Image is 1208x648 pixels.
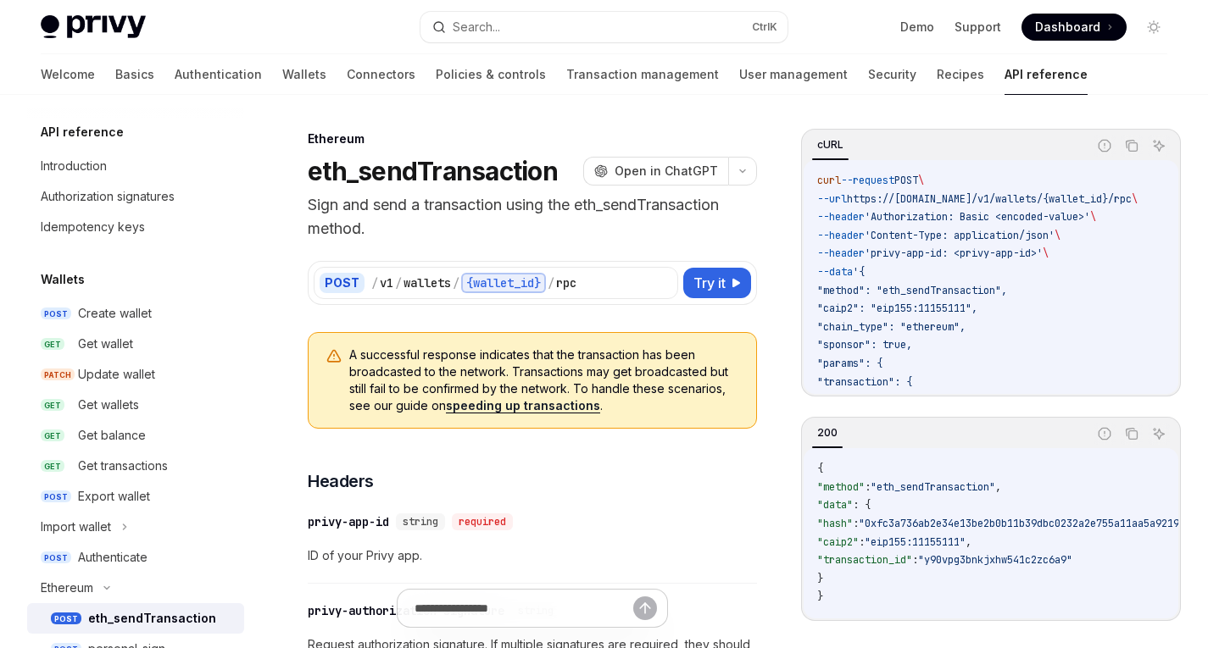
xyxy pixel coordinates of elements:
a: Policies & controls [436,54,546,95]
button: Send message [633,596,657,620]
span: 'Authorization: Basic <encoded-value>' [865,210,1090,224]
div: Ethereum [41,578,93,598]
span: '{ [853,265,865,279]
div: v1 [380,274,393,291]
a: GETGet wallets [27,390,244,420]
button: Toggle dark mode [1140,14,1167,41]
h1: eth_sendTransaction [308,156,558,186]
span: "transaction_id" [817,553,912,567]
img: light logo [41,15,146,39]
div: privy-app-id [308,513,389,530]
span: "eth_sendTransaction" [871,480,995,494]
h5: Wallets [41,269,85,290]
span: GET [41,429,64,442]
a: GETGet balance [27,420,244,451]
div: / [395,274,402,291]
div: / [453,274,459,291]
span: "transaction": { [817,375,912,389]
span: , [966,535,971,549]
span: 'privy-app-id: <privy-app-id>' [865,246,1043,260]
span: ID of your Privy app. [308,546,757,566]
a: API reference [1005,54,1088,95]
span: --header [817,246,865,260]
span: { [817,462,823,475]
span: "data" [817,498,853,512]
span: "params": { [817,357,882,370]
span: : [853,517,859,530]
div: / [371,274,378,291]
p: Sign and send a transaction using the eth_sendTransaction method. [308,193,757,241]
div: required [452,513,513,530]
button: Copy the contents from the code block [1121,135,1143,157]
span: "sponsor": true, [817,338,912,352]
div: / [548,274,554,291]
span: \ [1132,192,1138,206]
a: Authorization signatures [27,181,244,212]
div: POST [320,273,365,293]
a: Dashboard [1022,14,1127,41]
div: Update wallet [78,364,155,385]
span: GET [41,460,64,473]
span: "y90vpg3bnkjxhw541c2zc6a9" [918,553,1072,567]
a: Authentication [175,54,262,95]
span: } [817,572,823,585]
span: GET [41,399,64,412]
span: --data [817,265,853,279]
div: Ethereum [308,130,757,147]
a: Basics [115,54,154,95]
span: curl [817,174,841,187]
button: Ask AI [1148,135,1170,157]
a: Wallets [282,54,326,95]
div: Export wallet [78,486,150,507]
div: wallets [404,274,451,291]
div: {wallet_id} [461,273,546,293]
span: https://[DOMAIN_NAME]/v1/wallets/{wallet_id}/rpc [847,192,1132,206]
h5: API reference [41,122,124,142]
a: POSTeth_sendTransaction [27,603,244,634]
a: Connectors [347,54,415,95]
span: --header [817,229,865,242]
a: POSTExport wallet [27,481,244,512]
span: Try it [693,273,726,293]
span: : [912,553,918,567]
span: POST [894,174,918,187]
span: Headers [308,469,374,493]
span: POST [51,612,81,625]
span: "hash" [817,517,853,530]
a: PATCHUpdate wallet [27,359,244,390]
div: eth_sendTransaction [88,608,216,629]
a: Transaction management [566,54,719,95]
a: Idempotency keys [27,212,244,242]
button: Report incorrect code [1094,135,1116,157]
a: Introduction [27,151,244,181]
a: Security [868,54,916,95]
span: "method" [817,480,865,494]
span: \ [1043,246,1049,260]
button: Search...CtrlK [420,12,787,42]
span: GET [41,338,64,351]
a: GETGet wallet [27,329,244,359]
span: "chain_type": "ethereum", [817,320,966,334]
a: Demo [900,19,934,36]
span: --url [817,192,847,206]
span: POST [41,551,71,564]
div: Create wallet [78,303,152,324]
div: cURL [812,135,849,155]
a: POSTCreate wallet [27,298,244,329]
button: Open in ChatGPT [583,157,728,186]
div: Get transactions [78,456,168,476]
span: A successful response indicates that the transaction has been broadcasted to the network. Transac... [349,346,739,414]
button: Ask AI [1148,423,1170,445]
a: User management [739,54,848,95]
button: Report incorrect code [1094,423,1116,445]
span: "caip2": "eip155:11155111", [817,302,977,315]
span: "method": "eth_sendTransaction", [817,284,1007,297]
span: , [995,480,1001,494]
a: GETGet transactions [27,451,244,481]
span: : [865,480,871,494]
div: 200 [812,423,843,443]
div: Introduction [41,156,107,176]
button: Copy the contents from the code block [1121,423,1143,445]
span: string [403,515,438,529]
span: } [817,590,823,603]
